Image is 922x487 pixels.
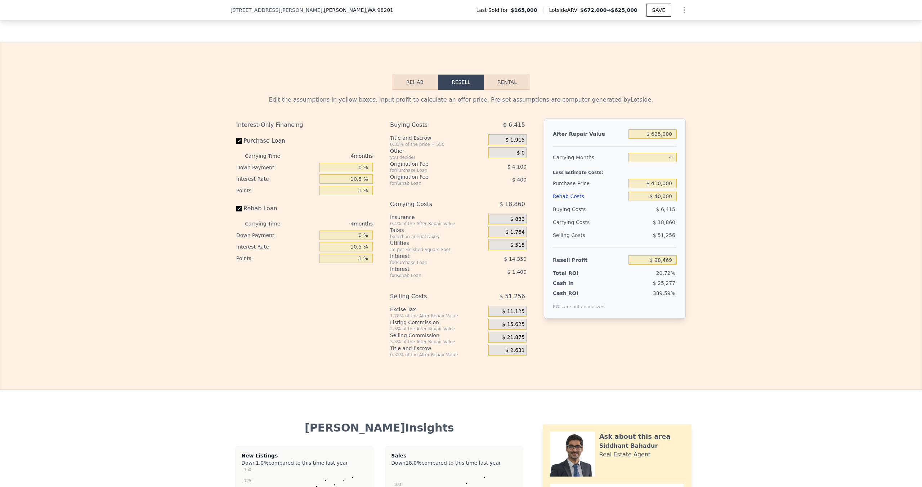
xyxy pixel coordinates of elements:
span: 18.0% [406,460,421,466]
div: Carrying Costs [390,198,470,211]
button: SAVE [646,4,671,17]
div: Buying Costs [553,203,626,216]
div: Points [236,253,317,264]
div: Carrying Months [553,151,626,164]
span: → [580,6,637,14]
span: Last Sold for [476,6,511,14]
div: Total ROI [553,269,598,277]
div: 0.33% of the After Repair Value [390,352,485,358]
div: Interest [390,265,470,273]
span: $ 1,915 [505,137,524,143]
span: $ 18,860 [500,198,525,211]
div: 4 months [295,150,373,162]
div: Real Estate Agent [599,450,651,459]
span: $ 51,256 [500,290,525,303]
div: Carrying Time [245,218,292,229]
div: 3.5% of the After Repair Value [390,339,485,345]
div: New Listings [241,452,367,459]
div: Selling Costs [390,290,470,303]
input: Purchase Loan [236,138,242,144]
button: Rental [484,75,530,90]
span: $625,000 [611,7,637,13]
div: Insurance [390,214,485,221]
div: for Rehab Loan [390,273,470,278]
span: $ 15,625 [502,321,525,328]
div: 2.5% of the After Repair Value [390,326,485,332]
div: Taxes [390,227,485,234]
span: $ 400 [512,177,527,183]
span: Lotside ARV [549,6,580,14]
div: Ask about this area [599,432,671,442]
div: Down Payment [236,162,317,173]
span: $165,000 [511,6,537,14]
div: Interest Rate [236,173,317,185]
label: Purchase Loan [236,134,317,147]
div: Listing Commission [390,319,485,326]
div: Resell Profit [553,254,626,267]
div: Sales [391,452,517,459]
div: 3¢ per Finished Square Foot [390,247,485,253]
div: Origination Fee [390,160,470,167]
div: Selling Costs [553,229,626,242]
div: Cash ROI [553,290,605,297]
div: you decide! [390,155,485,160]
div: After Repair Value [553,128,626,140]
div: Down Payment [236,229,317,241]
div: Down compared to this time last year [391,459,517,464]
input: Rehab Loan [236,206,242,211]
div: Interest [390,253,470,260]
span: $ 51,256 [653,232,675,238]
span: $ 833 [510,216,525,223]
div: Less Estimate Costs: [553,164,677,177]
span: $ 0 [517,150,525,156]
text: 125 [244,478,251,483]
div: Points [236,185,317,196]
div: Interest-Only Financing [236,119,373,131]
span: $672,000 [580,7,607,13]
div: Title and Escrow [390,134,485,142]
span: $ 515 [510,242,525,249]
div: 4 months [295,218,373,229]
span: [STREET_ADDRESS][PERSON_NAME] [230,6,322,14]
div: based on annual taxes [390,234,485,240]
span: , [PERSON_NAME] [322,6,393,14]
div: 1.78% of the After Repair Value [390,313,485,319]
span: 1.0% [256,460,269,466]
div: 0.4% of the After Repair Value [390,221,485,227]
div: for Purchase Loan [390,260,470,265]
button: Show Options [677,3,691,17]
div: Excise Tax [390,306,485,313]
span: $ 1,764 [505,229,524,236]
span: $ 6,415 [656,206,675,212]
span: $ 2,631 [505,347,524,354]
text: 150 [244,467,251,472]
span: , WA 98201 [366,7,393,13]
div: Rehab Costs [553,190,626,203]
button: Resell [438,75,484,90]
div: Selling Commission [390,332,485,339]
span: $ 14,350 [504,256,527,262]
span: $ 21,875 [502,334,525,341]
div: Purchase Price [553,177,626,190]
div: Carrying Time [245,150,292,162]
span: $ 25,277 [653,280,675,286]
span: $ 11,125 [502,308,525,315]
div: Utilities [390,240,485,247]
div: Carrying Costs [553,216,598,229]
span: 20.72% [656,270,675,276]
div: Edit the assumptions in yellow boxes. Input profit to calculate an offer price. Pre-set assumptio... [236,95,686,104]
button: Rehab [392,75,438,90]
span: $ 18,860 [653,219,675,225]
div: [PERSON_NAME] Insights [236,421,523,434]
span: 389.59% [653,290,675,296]
div: for Purchase Loan [390,167,470,173]
span: $ 4,100 [507,164,526,170]
label: Rehab Loan [236,202,317,215]
span: $ 1,400 [507,269,526,275]
div: Origination Fee [390,173,470,180]
span: $ 6,415 [503,119,525,131]
div: Buying Costs [390,119,470,131]
div: Cash In [553,280,598,287]
div: Other [390,147,485,155]
div: Title and Escrow [390,345,485,352]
